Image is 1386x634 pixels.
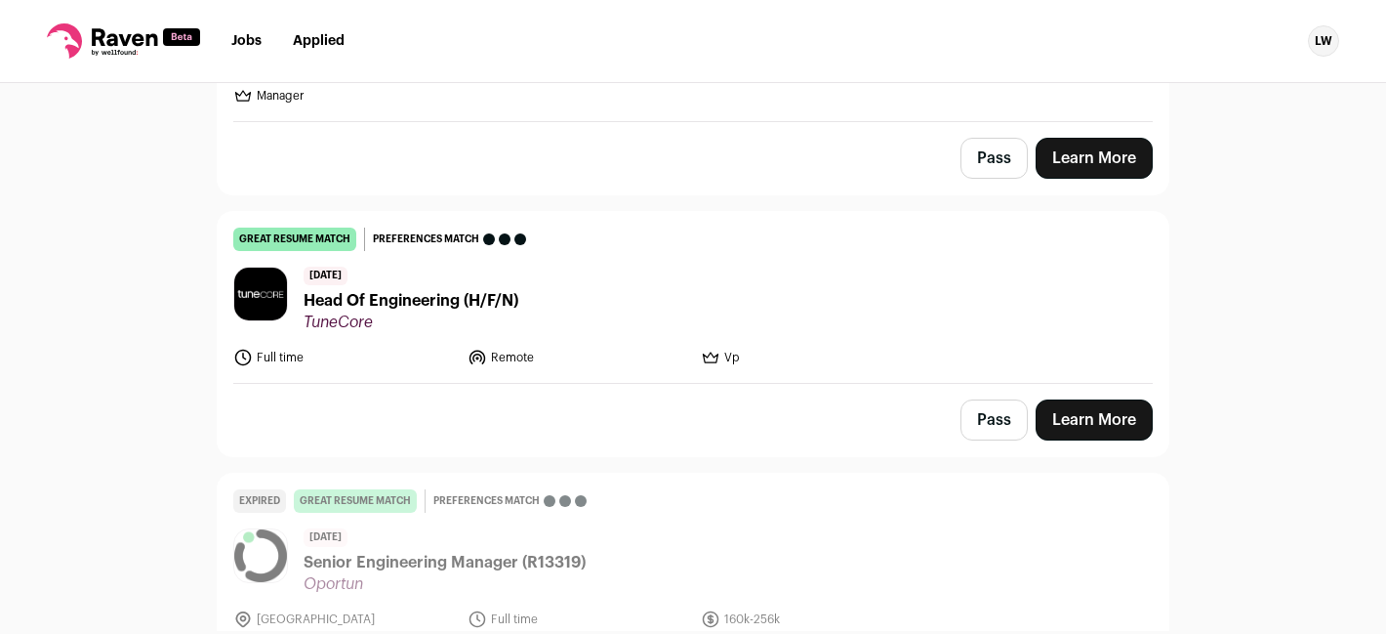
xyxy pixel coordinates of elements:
li: [GEOGRAPHIC_DATA] [233,610,456,629]
button: Open dropdown [1308,25,1339,57]
span: [DATE] [304,267,347,285]
div: great resume match [233,228,356,251]
li: Vp [701,348,923,367]
span: Preferences match [433,491,540,511]
div: great resume match [294,489,417,513]
li: Remote [468,348,690,367]
a: great resume match Preferences match [DATE] Head Of Engineering (H/F/N) TuneCore Full time Remote Vp [218,212,1168,383]
li: Full time [468,610,690,629]
span: Oportun [304,574,586,594]
span: TuneCore [304,313,518,332]
img: c8138309e2a31d442dd1269c3a97adc21b2b81e00271120c4a2486aa2a475300.png [234,529,287,582]
div: LW [1308,25,1339,57]
span: Senior Engineering Manager (R13319) [304,551,586,574]
div: Expired [233,489,286,513]
button: Pass [960,138,1028,179]
span: Preferences match [373,230,479,249]
a: Jobs [231,34,262,48]
li: 160k-256k [701,610,923,629]
span: [DATE] [304,528,347,547]
a: Learn More [1036,138,1153,179]
a: Learn More [1036,400,1153,441]
li: Manager [233,86,456,106]
a: Applied [293,34,345,48]
li: Full time [233,348,456,367]
span: Head Of Engineering (H/F/N) [304,289,518,313]
button: Pass [960,400,1028,441]
img: 12f339831efbd00dc86a4ecd7726d0a6d7c45b670b2e86a553ef15fb7b7f7f62.jpg [234,268,287,320]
